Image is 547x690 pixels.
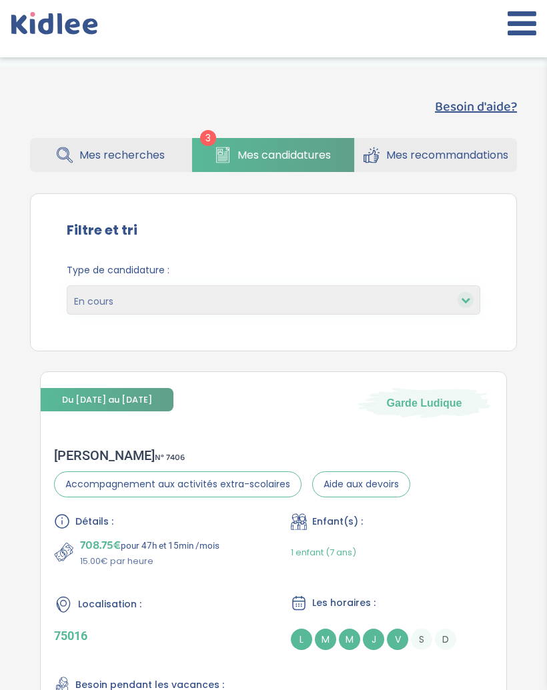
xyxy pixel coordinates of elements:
span: Détails : [75,515,113,529]
span: Enfant(s) : [312,515,363,529]
span: Les horaires : [312,596,376,610]
p: pour 47h et 15min /mois [80,536,219,555]
span: Accompagnement aux activités extra-scolaires [54,471,302,497]
span: V [387,629,408,650]
span: L [291,629,312,650]
label: Filtre et tri [67,220,137,240]
span: Mes recherches [79,147,165,163]
span: Mes recommandations [386,147,508,163]
p: 75016 [54,629,256,643]
span: Du [DATE] au [DATE] [41,388,173,411]
a: Mes candidatures [192,138,354,172]
a: Mes recherches [30,138,191,172]
span: Localisation : [78,597,141,611]
button: Besoin d'aide? [435,97,517,117]
span: 1 enfant (7 ans) [291,546,356,559]
div: [PERSON_NAME] [54,447,410,463]
span: N° 7406 [155,451,185,465]
span: Aide aux devoirs [312,471,410,497]
a: Mes recommandations [355,138,517,172]
span: M [315,629,336,650]
span: Mes candidatures [237,147,331,163]
span: D [435,629,456,650]
span: J [363,629,384,650]
span: Garde Ludique [387,395,462,410]
span: 3 [200,130,216,146]
span: M [339,629,360,650]
span: Type de candidature : [67,263,480,277]
p: 15.00€ par heure [80,555,219,568]
span: 708.75€ [80,536,121,555]
span: S [411,629,432,650]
